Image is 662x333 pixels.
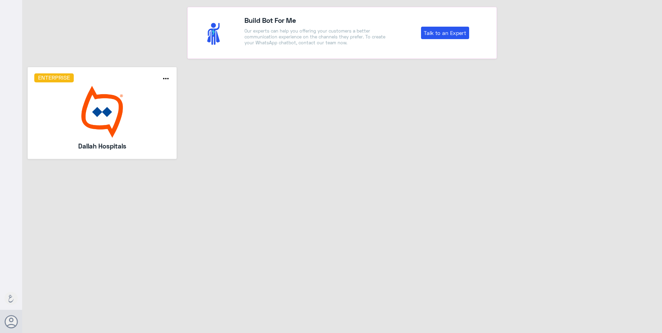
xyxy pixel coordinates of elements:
[5,315,18,328] button: Avatar
[162,74,170,83] i: more_horiz
[244,28,388,46] p: Our experts can help you offering your customers a better communication experience on the channel...
[34,86,170,138] img: bot image
[162,74,170,84] button: more_horiz
[34,73,74,82] h6: Enterprise
[53,141,152,151] h5: Dallah Hospitals
[421,27,469,39] a: Talk to an Expert
[244,15,388,25] h4: Build Bot For Me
